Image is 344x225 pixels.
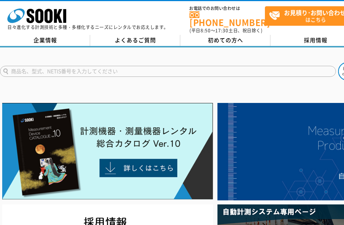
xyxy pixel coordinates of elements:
span: 8:50 [201,27,211,34]
span: 初めての方へ [208,36,243,44]
a: 初めての方へ [180,35,270,46]
img: Catalog Ver10 [2,103,213,200]
span: 17:30 [215,27,228,34]
p: 日々進化する計測技術と多種・多様化するニーズにレンタルでお応えします。 [7,25,169,29]
span: (平日 ～ 土日、祝日除く) [189,27,262,34]
a: [PHONE_NUMBER] [189,11,265,26]
a: よくあるご質問 [90,35,180,46]
span: お電話でのお問い合わせは [189,6,265,11]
